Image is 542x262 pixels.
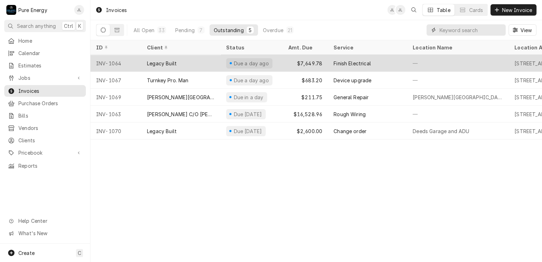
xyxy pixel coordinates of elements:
[96,44,134,51] div: ID
[233,127,263,135] div: Due [DATE]
[4,135,86,146] a: Clients
[248,26,252,34] div: 5
[233,111,263,118] div: Due [DATE]
[90,72,141,89] div: INV-1067
[18,62,82,69] span: Estimates
[4,110,86,121] a: Bills
[175,26,195,34] div: Pending
[387,5,397,15] div: James Linnenkamp's Avatar
[4,227,86,239] a: Go to What's New
[4,35,86,47] a: Home
[78,22,81,30] span: K
[469,6,483,14] div: Cards
[18,162,82,169] span: Reports
[18,37,82,44] span: Home
[283,55,328,72] div: $7,649.78
[413,94,503,101] div: [PERSON_NAME][GEOGRAPHIC_DATA]
[18,112,82,119] span: Bills
[147,44,213,51] div: Client
[90,106,141,123] div: INV-1063
[90,123,141,139] div: INV-1070
[508,24,536,36] button: View
[90,55,141,72] div: INV-1064
[334,60,371,67] div: Finish Electrical
[500,6,534,14] span: New Invoice
[147,94,215,101] div: [PERSON_NAME][GEOGRAPHIC_DATA]
[134,26,154,34] div: All Open
[387,5,397,15] div: JL
[18,87,82,95] span: Invoices
[407,106,509,123] div: —
[159,26,164,34] div: 33
[18,230,82,237] span: What's New
[199,26,203,34] div: 7
[233,77,270,84] div: Due a day ago
[288,44,321,51] div: Amt. Due
[4,72,86,84] a: Go to Jobs
[74,5,84,15] div: JL
[4,47,86,59] a: Calendar
[74,5,84,15] div: James Linnenkamp's Avatar
[18,6,47,14] div: Pure Energy
[18,49,82,57] span: Calendar
[90,89,141,106] div: INV-1069
[407,72,509,89] div: —
[283,72,328,89] div: $683.20
[283,89,328,106] div: $211.75
[226,44,276,51] div: Status
[334,127,366,135] div: Change order
[17,22,56,30] span: Search anything
[6,5,16,15] div: Pure Energy's Avatar
[147,60,177,67] div: Legacy Built
[4,97,86,109] a: Purchase Orders
[439,24,502,36] input: Keyword search
[147,77,189,84] div: Turnkey Pro. Man
[4,147,86,159] a: Go to Pricebook
[408,4,419,16] button: Open search
[233,94,264,101] div: Due in a day
[18,74,72,82] span: Jobs
[334,44,400,51] div: Service
[413,127,469,135] div: Deeds Garage and ADU
[283,106,328,123] div: $16,528.96
[4,215,86,227] a: Go to Help Center
[18,149,72,156] span: Pricebook
[395,5,405,15] div: James Linnenkamp's Avatar
[413,44,502,51] div: Location Name
[334,111,366,118] div: Rough Wiring
[18,217,82,225] span: Help Center
[18,124,82,132] span: Vendors
[233,60,270,67] div: Due a day ago
[288,26,292,34] div: 21
[407,55,509,72] div: —
[18,250,35,256] span: Create
[78,249,81,257] span: C
[4,60,86,71] a: Estimates
[147,111,215,118] div: [PERSON_NAME] C/O [PERSON_NAME]
[263,26,283,34] div: Overdue
[519,26,533,34] span: View
[283,123,328,139] div: $2,600.00
[334,94,369,101] div: General Repair
[4,122,86,134] a: Vendors
[147,127,177,135] div: Legacy Built
[4,160,86,172] a: Reports
[4,20,86,32] button: Search anythingCtrlK
[490,4,536,16] button: New Invoice
[334,77,371,84] div: Device upgrade
[18,100,82,107] span: Purchase Orders
[437,6,450,14] div: Table
[4,85,86,97] a: Invoices
[18,137,82,144] span: Clients
[214,26,244,34] div: Outstanding
[64,22,73,30] span: Ctrl
[395,5,405,15] div: JL
[6,5,16,15] div: P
